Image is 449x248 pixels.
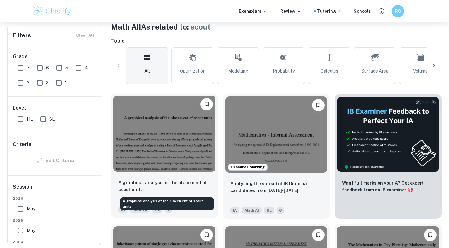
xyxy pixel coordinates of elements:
[230,207,239,214] span: IA
[312,229,325,241] button: Bookmark
[392,5,404,17] button: RG
[280,8,302,15] p: Review
[46,64,49,71] span: 6
[65,79,67,86] span: 1
[118,206,128,213] span: IA
[13,31,31,40] h6: Filters
[118,179,210,193] p: A graphical analysis of the placement of scout units
[242,207,262,214] span: Math AI
[13,218,96,223] span: 2025
[111,94,218,219] a: BookmarkA graphical analysis of the placement of scout unitsIAMath AIHL6
[27,79,30,86] span: 3
[13,141,31,148] h6: Criteria
[113,96,215,172] img: Math AI IA example thumbnail: A graphical analysis of the placement of
[354,8,371,15] a: Schools
[413,68,428,74] span: Volume
[394,8,402,15] h6: RG
[342,180,434,193] p: Want full marks on your IA ? Get expert feedback from an IB examiner!
[239,8,268,15] p: Exemplars
[27,205,35,212] span: May
[120,197,214,210] div: A graphical analysis of the placement of scout units
[13,104,96,112] h6: Level
[200,98,213,110] button: Bookmark
[27,64,30,71] span: 7
[277,207,284,214] span: 6
[408,187,413,192] span: 🎯
[424,229,437,241] button: Bookmark
[27,116,33,123] span: HL
[13,196,96,201] span: 2026
[335,94,442,219] a: ThumbnailWant full marks on yourIA? Get expert feedback from an IB examiner!
[13,183,96,196] h6: Session
[361,68,389,74] span: Surface Area
[225,96,327,173] img: Math AI IA example thumbnail: Analysing the spread of IB Diploma candi
[180,68,205,74] span: Optimization
[111,37,442,45] h6: Topic
[32,5,72,17] img: Clastify logo
[273,68,295,74] span: Probability
[13,239,96,245] span: 2024
[230,180,322,194] p: Analysing the spread of IB Diploma candidates from 1990-2021
[228,164,267,170] span: Examiner Marking
[337,96,439,172] img: Thumbnail
[376,6,387,16] button: Help and Feedback
[191,22,210,31] span: scout
[13,53,96,60] h6: Grade
[228,68,248,74] span: Modelling
[46,79,49,86] span: 2
[317,8,341,15] a: Tutoring
[312,99,325,111] button: Bookmark
[85,64,88,71] span: 4
[144,68,150,74] span: All
[111,21,442,32] h1: Math AI IAs related to:
[223,94,330,219] a: Examiner MarkingBookmarkAnalysing the spread of IB Diploma candidates from 1990-2021IAMath AIHL6
[27,227,35,234] span: May
[264,207,274,214] span: HL
[49,116,55,123] span: SL
[321,68,338,74] span: Calculus
[65,64,68,71] span: 5
[13,153,96,168] div: Criteria filters are unavailable when searching by topic
[200,229,213,241] button: Bookmark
